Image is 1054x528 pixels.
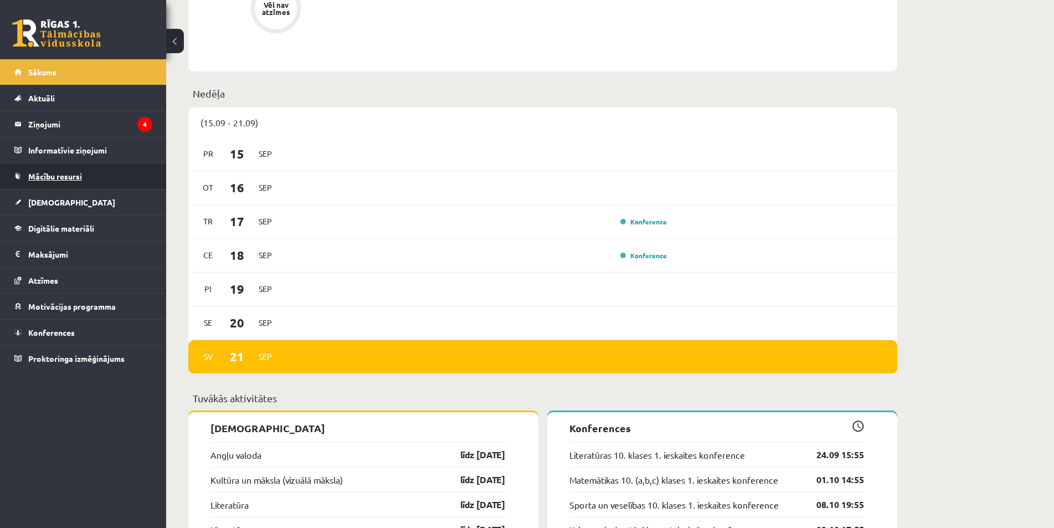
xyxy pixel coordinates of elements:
[28,137,152,163] legend: Informatīvie ziņojumi
[800,498,864,511] a: 08.10 19:55
[14,163,152,189] a: Mācību resursi
[620,251,667,260] a: Konference
[28,275,58,285] span: Atzīmes
[254,348,277,365] span: Sep
[28,111,152,137] legend: Ziņojumi
[14,268,152,293] a: Atzīmes
[210,473,343,486] a: Kultūra un māksla (vizuālā māksla)
[14,111,152,137] a: Ziņojumi4
[441,448,505,462] a: līdz [DATE]
[254,179,277,196] span: Sep
[14,346,152,371] a: Proktoringa izmēģinājums
[197,247,220,264] span: Ce
[210,448,261,462] a: Angļu valoda
[188,107,897,137] div: (15.09 - 21.09)
[28,197,115,207] span: [DEMOGRAPHIC_DATA]
[569,473,778,486] a: Matemātikas 10. (a,b,c) klases 1. ieskaites konference
[28,353,125,363] span: Proktoringa izmēģinājums
[260,1,291,16] div: Vēl nav atzīmes
[14,85,152,111] a: Aktuāli
[197,280,220,298] span: Pi
[220,246,254,264] span: 18
[569,498,779,511] a: Sporta un veselības 10. klases 1. ieskaites konference
[28,67,56,77] span: Sākums
[193,86,893,101] p: Nedēļa
[569,421,864,435] p: Konferences
[14,216,152,241] a: Digitālie materiāli
[14,242,152,267] a: Maksājumi
[14,294,152,319] a: Motivācijas programma
[14,137,152,163] a: Informatīvie ziņojumi
[254,314,277,331] span: Sep
[800,448,864,462] a: 24.09 15:55
[441,473,505,486] a: līdz [DATE]
[254,145,277,162] span: Sep
[220,314,254,332] span: 20
[28,171,82,181] span: Mācību resursi
[220,212,254,230] span: 17
[254,247,277,264] span: Sep
[197,213,220,230] span: Tr
[14,189,152,215] a: [DEMOGRAPHIC_DATA]
[193,391,893,406] p: Tuvākās aktivitātes
[220,347,254,366] span: 21
[197,348,220,365] span: Sv
[28,223,94,233] span: Digitālie materiāli
[14,320,152,345] a: Konferences
[137,117,152,132] i: 4
[28,93,55,103] span: Aktuāli
[441,498,505,511] a: līdz [DATE]
[800,473,864,486] a: 01.10 14:55
[620,217,667,226] a: Konference
[210,421,505,435] p: [DEMOGRAPHIC_DATA]
[28,301,116,311] span: Motivācijas programma
[197,179,220,196] span: Ot
[12,19,101,47] a: Rīgas 1. Tālmācības vidusskola
[14,59,152,85] a: Sākums
[210,498,249,511] a: Literatūra
[569,448,745,462] a: Literatūras 10. klases 1. ieskaites konference
[254,280,277,298] span: Sep
[254,213,277,230] span: Sep
[197,314,220,331] span: Se
[220,178,254,197] span: 16
[220,280,254,298] span: 19
[28,242,152,267] legend: Maksājumi
[220,145,254,163] span: 15
[197,145,220,162] span: Pr
[28,327,75,337] span: Konferences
